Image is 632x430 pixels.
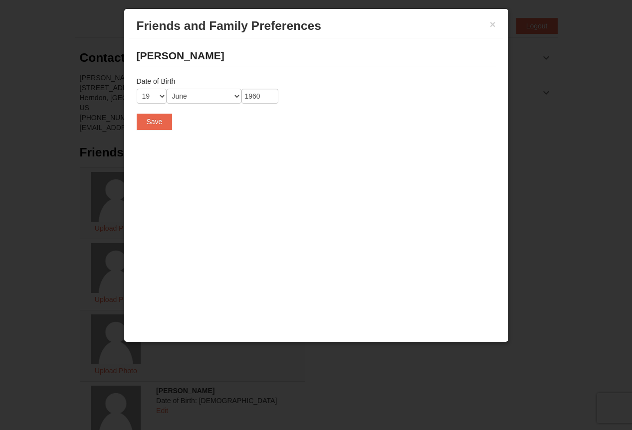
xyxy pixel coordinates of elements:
[241,89,278,104] input: YYYY
[490,19,496,29] button: ×
[137,46,496,66] legend: [PERSON_NAME]
[137,76,496,86] label: Date of Birth
[137,114,173,130] button: Save
[137,18,496,33] h3: Friends and Family Preferences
